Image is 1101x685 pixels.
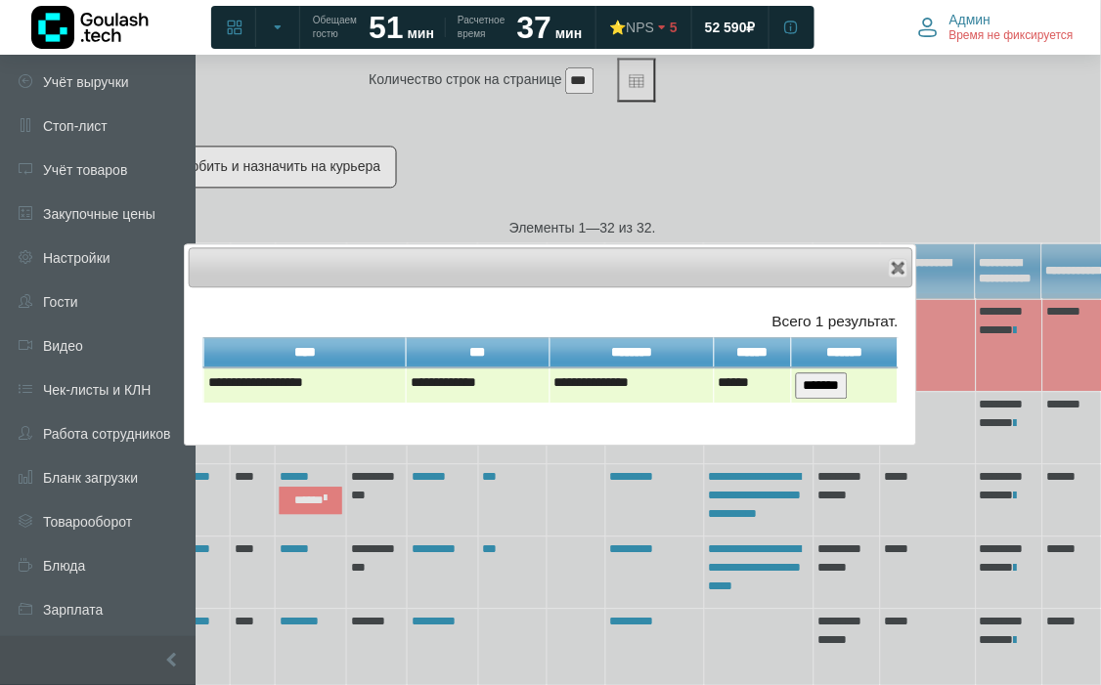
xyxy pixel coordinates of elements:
button: Админ Время не фиксируется [906,7,1085,48]
span: Время не фиксируется [949,28,1074,44]
span: Расчетное время [458,14,505,41]
a: 52 590 ₽ [693,10,768,45]
span: Обещаем гостю [313,14,357,41]
span: Админ [949,11,991,28]
span: мин [555,25,582,41]
div: ⭐ [609,19,654,36]
span: мин [408,25,434,41]
span: 52 590 [705,19,747,36]
strong: 51 [369,10,404,45]
span: NPS [626,20,654,35]
img: Логотип компании Goulash.tech [31,6,149,49]
button: Close [889,258,908,278]
a: ⭐NPS 5 [597,10,689,45]
span: 5 [670,19,678,36]
span: ₽ [747,19,756,36]
a: Обещаем гостю 51 мин Расчетное время 37 мин [301,10,594,45]
strong: 37 [517,10,552,45]
div: Всего 1 результат. [203,310,899,332]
